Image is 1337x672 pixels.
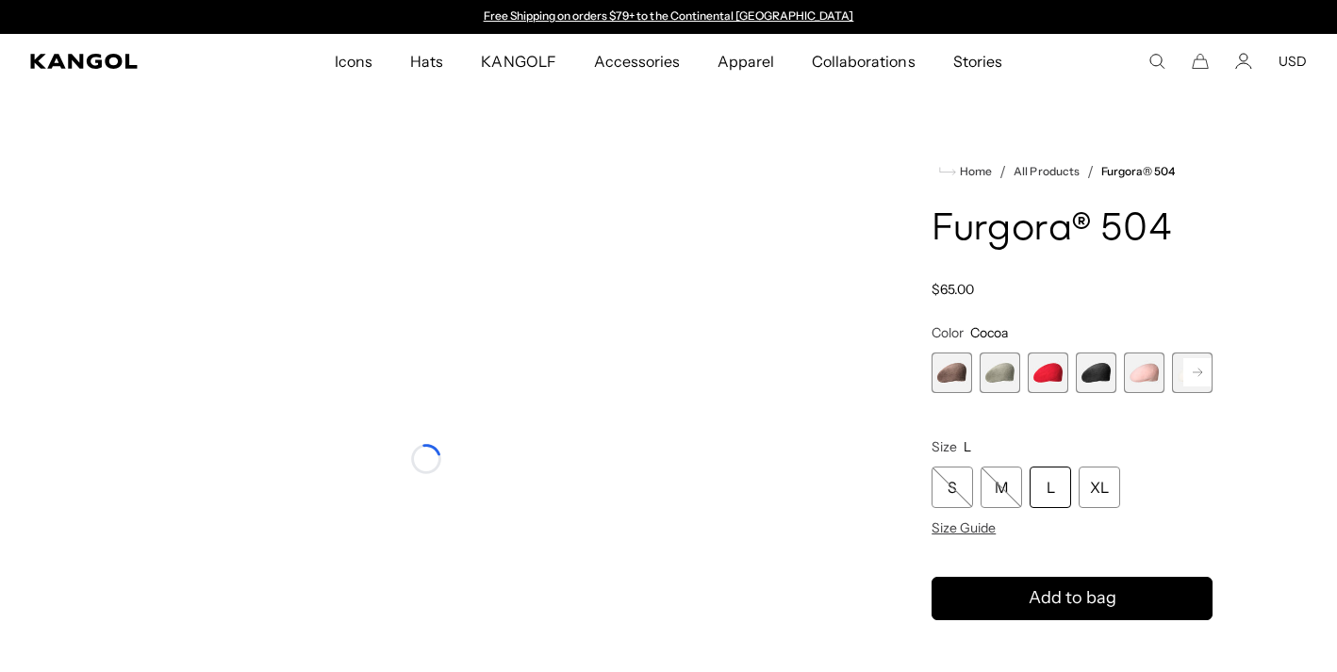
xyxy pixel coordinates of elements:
[932,438,957,455] span: Size
[970,324,1008,341] span: Cocoa
[1076,352,1116,393] div: 4 of 7
[316,34,391,89] a: Icons
[594,34,680,89] span: Accessories
[484,8,854,23] a: Free Shipping on orders $79+ to the Continental [GEOGRAPHIC_DATA]
[932,519,996,536] span: Size Guide
[1028,352,1068,393] div: 3 of 7
[1148,53,1165,70] summary: Search here
[481,34,555,89] span: KANGOLF
[980,352,1020,393] label: Moss Grey
[939,163,992,180] a: Home
[1192,53,1209,70] button: Cart
[980,352,1020,393] div: 2 of 7
[932,324,964,341] span: Color
[391,34,462,89] a: Hats
[1124,352,1164,393] div: 5 of 7
[30,54,221,69] a: Kangol
[1172,352,1213,393] label: Ivory
[1028,352,1068,393] label: Scarlet
[474,9,863,25] div: 1 of 2
[932,281,974,298] span: $65.00
[1279,53,1307,70] button: USD
[932,160,1213,183] nav: breadcrumbs
[1101,165,1175,178] a: Furgora® 504
[812,34,915,89] span: Collaborations
[1076,352,1116,393] label: Black
[1172,352,1213,393] div: 6 of 7
[474,9,863,25] slideshow-component: Announcement bar
[934,34,1021,89] a: Stories
[1029,585,1116,611] span: Add to bag
[956,165,992,178] span: Home
[410,34,443,89] span: Hats
[932,467,973,508] div: S
[964,438,971,455] span: L
[1030,467,1071,508] div: L
[932,209,1213,251] h1: Furgora® 504
[992,160,1006,183] li: /
[793,34,933,89] a: Collaborations
[981,467,1022,508] div: M
[699,34,793,89] a: Apparel
[718,34,774,89] span: Apparel
[932,352,972,393] div: 1 of 7
[1079,467,1120,508] div: XL
[474,9,863,25] div: Announcement
[932,352,972,393] label: Cocoa
[1080,160,1094,183] li: /
[575,34,699,89] a: Accessories
[1124,352,1164,393] label: Dusty Rose
[953,34,1002,89] span: Stories
[335,34,372,89] span: Icons
[932,577,1213,620] button: Add to bag
[1014,165,1079,178] a: All Products
[462,34,574,89] a: KANGOLF
[1235,53,1252,70] a: Account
